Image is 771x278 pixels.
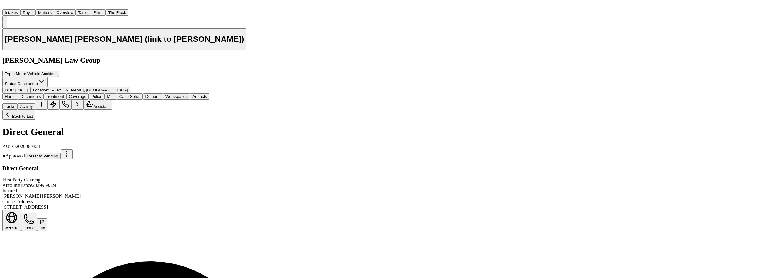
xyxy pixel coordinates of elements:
[91,9,106,16] button: Firms
[107,94,114,99] span: Mail
[39,226,45,230] span: fax
[2,210,21,231] button: website
[91,94,102,99] span: Police
[18,81,38,86] span: Case setup
[25,153,61,159] button: Reset to Pending
[2,126,286,137] h1: Direct General
[84,100,112,110] button: Assistant
[2,110,35,120] button: Back to List
[21,94,41,99] span: Documents
[165,94,188,99] span: Workspaces
[35,100,47,110] button: Add Task
[59,100,72,110] button: Make a Call
[5,35,244,44] h1: [PERSON_NAME] [PERSON_NAME] (link to [PERSON_NAME])
[106,9,128,16] button: The Flock
[2,22,7,28] button: Copy Matter ID
[5,81,18,86] span: Status:
[69,94,86,99] span: Coverage
[2,144,16,149] span: AUTO
[2,103,18,110] button: Tasks
[32,183,56,188] span: 2029969324
[5,226,18,230] span: website
[119,94,141,99] span: Case Setup
[46,94,64,99] span: Treatment
[16,71,57,76] span: Motor Vehicle Accident
[31,87,131,93] button: Edit Location: Brandon, FL
[36,10,54,15] a: Matters
[2,194,286,199] div: [PERSON_NAME] [PERSON_NAME]
[2,177,42,182] span: First Party Coverage
[54,9,76,16] button: Overview
[23,226,35,230] span: phone
[93,104,110,109] span: Assistant
[2,204,286,210] div: [STREET_ADDRESS]
[15,88,28,92] span: [DATE]
[2,188,286,194] div: Insured
[5,94,16,99] span: Home
[2,153,5,158] span: ●
[2,153,25,158] span: Approved
[91,10,106,15] a: Firms
[76,10,91,15] a: Tasks
[5,71,15,76] span: Type :
[54,10,76,15] a: Overview
[21,213,37,231] button: phone
[192,94,207,99] span: Artifacts
[2,28,246,51] button: Edit matter name
[2,199,286,204] div: Carrier Address
[51,88,128,92] span: [PERSON_NAME], [GEOGRAPHIC_DATA]
[2,56,286,65] h2: [PERSON_NAME] Law Group
[2,9,20,16] button: Intakes
[36,9,54,16] button: Matters
[2,10,20,15] a: Intakes
[76,9,91,16] button: Tasks
[5,88,14,92] span: DOL :
[2,87,31,93] button: Edit DOL: 2025-08-07
[37,218,47,231] button: fax
[2,4,10,9] a: Home
[33,88,49,92] span: Location :
[106,10,128,15] a: The Flock
[2,77,48,87] button: Change status from Case setup
[2,71,59,77] button: Edit Type: Motor Vehicle Accident
[20,9,36,16] button: Day 1
[2,165,286,172] h3: Direct General
[16,144,40,149] span: 2029969324
[145,94,160,99] span: Demand
[18,103,35,110] button: Activity
[2,183,32,188] span: Auto Insurance
[2,2,10,8] img: Finch Logo
[47,100,59,110] button: Create Immediate Task
[20,10,36,15] a: Day 1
